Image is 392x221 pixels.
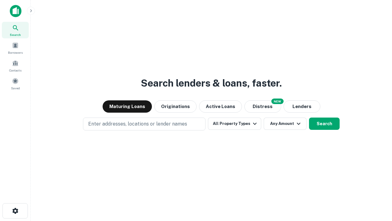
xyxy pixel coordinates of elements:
[199,100,242,113] button: Active Loans
[10,32,21,37] span: Search
[9,68,21,73] span: Contacts
[271,99,284,104] div: NEW
[8,50,23,55] span: Borrowers
[284,100,320,113] button: Lenders
[2,75,29,92] a: Saved
[244,100,281,113] button: Search distressed loans with lien and other non-mortgage details.
[208,118,261,130] button: All Property Types
[361,172,392,201] iframe: Chat Widget
[103,100,152,113] button: Maturing Loans
[10,5,21,17] img: capitalize-icon.png
[2,40,29,56] a: Borrowers
[309,118,340,130] button: Search
[2,57,29,74] a: Contacts
[88,120,187,128] p: Enter addresses, locations or lender names
[264,118,307,130] button: Any Amount
[154,100,197,113] button: Originations
[141,76,282,91] h3: Search lenders & loans, faster.
[2,22,29,38] a: Search
[83,118,205,130] button: Enter addresses, locations or lender names
[11,86,20,91] span: Saved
